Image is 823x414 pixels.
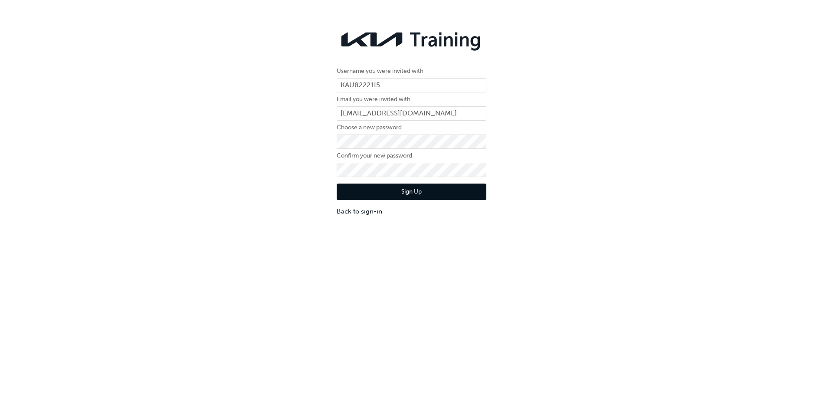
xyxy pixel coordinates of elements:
a: Back to sign-in [337,207,486,217]
button: Sign Up [337,184,486,200]
label: Choose a new password [337,122,486,133]
label: Confirm your new password [337,151,486,161]
label: Email you were invited with [337,94,486,105]
label: Username you were invited with [337,66,486,76]
img: kia-training [337,26,486,53]
input: Username [337,78,486,93]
